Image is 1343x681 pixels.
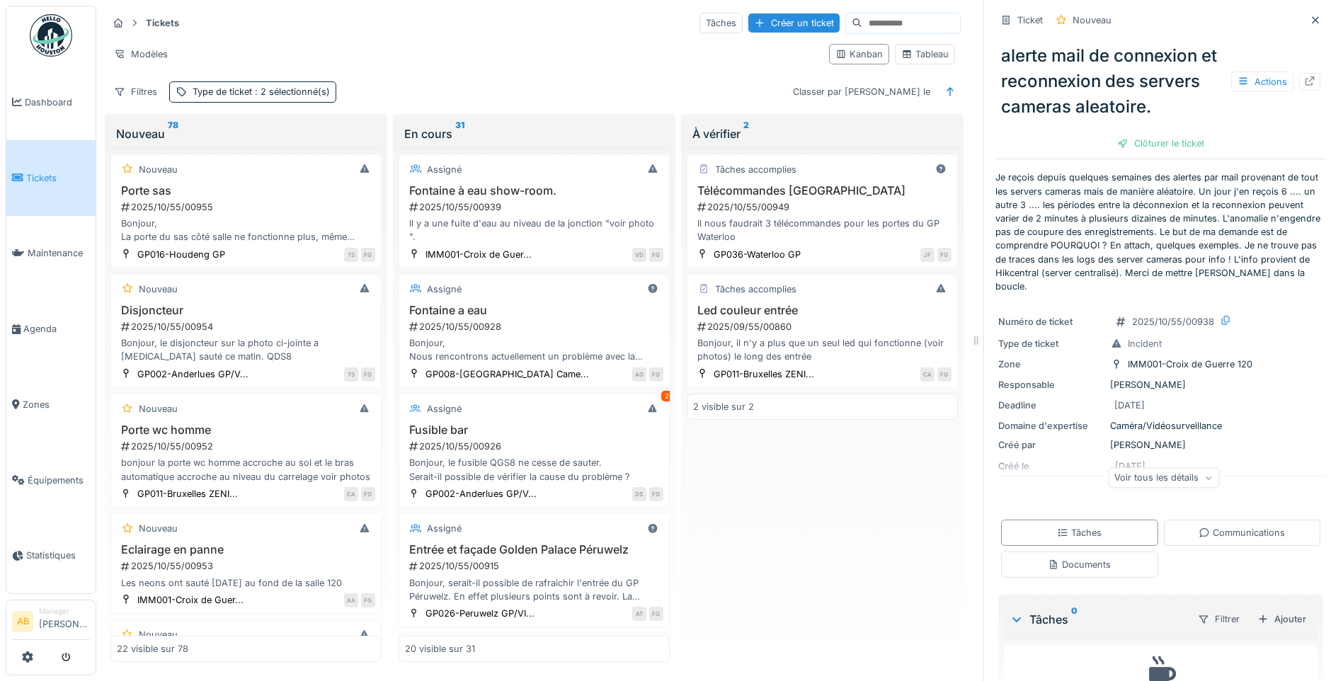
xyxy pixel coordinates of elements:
div: AT [632,607,646,621]
div: Clôturer le ticket [1111,134,1210,153]
sup: 31 [455,125,464,142]
div: 2025/10/55/00915 [408,559,663,573]
div: alerte mail de connexion et reconnexion des servers cameras aleatoire. [995,38,1326,125]
div: Nouveau [139,628,178,641]
div: IMM001-Croix de Guer... [425,248,532,261]
div: VD [632,248,646,262]
div: FG [361,487,375,501]
div: FG [361,248,375,262]
li: [PERSON_NAME] [39,606,90,636]
div: Il y a une fuite d'eau au niveau de la jonction "voir photo ". [405,217,663,244]
div: FG [937,248,951,262]
div: Filtrer [1191,609,1246,629]
sup: 0 [1071,611,1078,628]
div: FG [649,248,663,262]
div: [PERSON_NAME] [998,378,1323,391]
div: Assigné [427,282,462,296]
div: Assigné [427,163,462,176]
div: 2025/10/55/00953 [120,559,375,573]
div: 2025/10/55/00939 [408,200,663,214]
div: Tâches [1010,611,1186,628]
div: Classer par [PERSON_NAME] le [787,81,937,102]
div: JF [920,248,935,262]
div: Assigné [427,402,462,416]
div: Bonjour, le disjoncteur sur la photo ci-jointe a [MEDICAL_DATA] sauté ce matin. QDS8 [117,336,375,363]
span: Statistiques [26,549,90,562]
div: Tâches accomplies [715,282,796,296]
div: 2025/10/55/00952 [120,440,375,453]
div: Bonjour, il n'y a plus que un seul led qui fonctionne (voir photos) le long des entrée [693,336,951,363]
div: Tâches [1057,526,1102,539]
div: 2025/10/55/00926 [408,440,663,453]
div: 2025/10/55/00928 [408,320,663,333]
a: Agenda [6,291,96,367]
div: GP002-Anderlues GP/V... [425,487,537,500]
div: FG [649,487,663,501]
div: IMM001-Croix de Guer... [137,593,244,607]
div: Incident [1128,337,1162,350]
span: : 2 sélectionné(s) [252,86,330,97]
a: Zones [6,367,96,442]
h3: Fontaine a eau [405,304,663,317]
div: AA [344,593,358,607]
a: AB Manager[PERSON_NAME] [12,606,90,640]
div: Ticket [1017,13,1043,27]
li: AB [12,611,33,632]
div: Domaine d'expertise [998,419,1104,433]
div: Nouveau [139,522,178,535]
div: [DATE] [1114,399,1145,412]
div: Bonjour, le fusible QGS8 ne cesse de sauter. Serait-il possible de vérifier la cause du problème ? [405,456,663,483]
span: Maintenance [28,246,90,260]
span: Équipements [28,474,90,487]
div: Tableau [901,47,949,61]
div: GP036-Waterloo GP [714,248,801,261]
div: Kanban [835,47,883,61]
p: Je reçois depuis quelques semaines des alertes par mail provenant de tout les servers cameras mai... [995,171,1326,293]
div: Il nous faudrait 3 télécommandes pour les portes du GP Waterloo [693,217,951,244]
div: FG [649,367,663,382]
div: Créer un ticket [748,13,840,33]
div: Communications [1199,526,1285,539]
span: Dashboard [25,96,90,109]
div: 2 [661,391,673,401]
a: Maintenance [6,216,96,292]
span: Agenda [23,322,90,336]
div: FG [937,367,951,382]
div: Deadline [998,399,1104,412]
div: Caméra/Vidéosurveillance [998,419,1323,433]
div: Assigné [427,522,462,535]
div: Numéro de ticket [998,315,1104,328]
div: 2 visible sur 2 [693,400,754,413]
div: DS [632,487,646,501]
div: FG [361,593,375,607]
div: TS [344,367,358,382]
div: Zone [998,357,1104,371]
h3: Entrée et façade Golden Palace Péruwelz [405,543,663,556]
div: GP011-Bruxelles ZENI... [137,487,238,500]
div: [PERSON_NAME] [998,438,1323,452]
div: En cours [404,125,664,142]
div: Bonjour, serait-il possible de rafraichir l'entrée du GP Péruwelz. En effet plusieurs points sont... [405,576,663,603]
a: Statistiques [6,518,96,594]
div: 2025/10/55/00955 [120,200,375,214]
div: Voir tous les détails [1108,467,1219,488]
div: Modèles [108,44,174,64]
a: Dashboard [6,64,96,140]
div: GP008-[GEOGRAPHIC_DATA] Came... [425,367,589,381]
div: bonjour la porte wc homme accroche au sol et le bras automatique accroche au niveau du carrelage ... [117,456,375,483]
div: GP011-Bruxelles ZENI... [714,367,814,381]
div: Bonjour, Nous rencontrons actuellement un problème avec la fontaine d’eau : la pression est très ... [405,336,663,363]
a: Équipements [6,442,96,518]
strong: Tickets [140,16,185,30]
div: Filtres [108,81,164,102]
h3: Disjoncteur [117,304,375,317]
div: Ajouter [1252,610,1312,629]
div: À vérifier [692,125,952,142]
div: Type de ticket [998,337,1104,350]
div: 2025/10/55/00938 [1132,315,1214,328]
div: Documents [1048,558,1111,571]
div: Nouveau [139,282,178,296]
h3: Porte sas [117,184,375,198]
div: Les neons ont sauté [DATE] au fond de la salle 120 [117,576,375,590]
div: Type de ticket [193,85,330,98]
